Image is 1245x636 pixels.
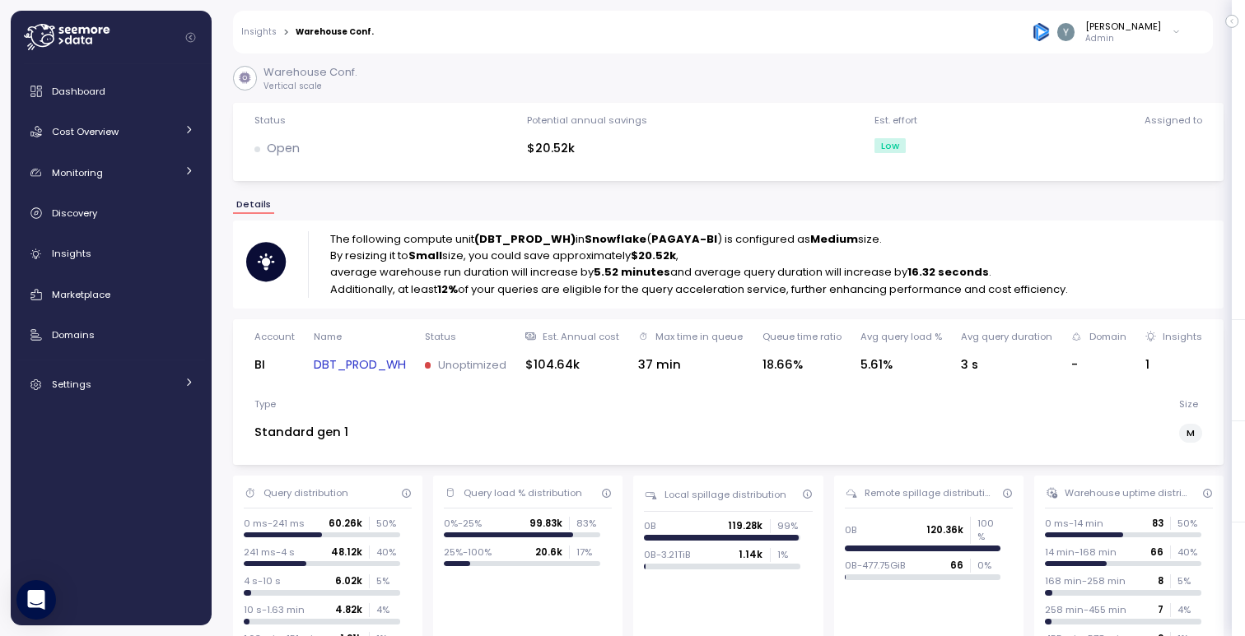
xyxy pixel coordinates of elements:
div: Query load % distribution [464,486,582,499]
strong: 16.32 seconds [907,264,989,280]
div: Domain [1089,330,1126,343]
img: 684936bde12995657316ed44.PNG [1033,23,1050,40]
img: ACg8ocKvqwnLMA34EL5-0z6HW-15kcrLxT5Mmx2M21tMPLYJnykyAQ=s96-c [1057,23,1075,40]
strong: Medium [810,231,858,247]
p: 0 ms-14 min [1045,517,1103,530]
p: 241 ms-4 s [244,545,295,559]
div: Est. effort [874,114,917,127]
p: 0B-3.21TiB [644,548,691,561]
div: BI [254,355,295,374]
a: Monitoring [17,156,205,189]
p: 0 ms-241 ms [244,517,305,530]
span: Discovery [52,207,97,220]
p: 83 % [576,517,599,530]
div: 1 [1145,355,1202,374]
a: Discovery [17,197,205,230]
p: 1 % [777,548,800,561]
div: Open Intercom Messenger [16,580,56,620]
div: Est. Annual cost [543,330,619,343]
p: Vertical scale [263,81,357,92]
p: 0B [644,519,656,532]
p: 0B [845,523,857,536]
span: Monitoring [52,166,103,179]
p: 0 % [977,559,1000,572]
span: Cost Overview [52,125,119,138]
div: Low [874,138,906,153]
p: 119.28k [728,519,762,532]
span: Settings [52,378,91,391]
p: 48.12k [331,545,362,559]
p: 20.6k [535,545,562,559]
div: Name [314,330,342,343]
div: Queue time ratio [762,330,842,343]
p: 120.36k [926,523,963,536]
strong: (DBT_PROD_WH) [474,231,576,247]
div: Status [254,114,286,127]
div: Query distribution [263,486,348,499]
button: Collapse navigation [180,31,201,44]
div: $20.52k [527,139,647,158]
div: 37 min [638,355,743,374]
strong: Snowflake [585,231,646,247]
span: Dashboard [52,85,105,98]
p: 4 % [376,603,399,616]
a: Insights [241,28,277,36]
p: 14 min-168 min [1045,545,1117,559]
div: > [283,27,289,38]
p: 6.02k [335,574,362,587]
div: Avg query duration [961,330,1052,343]
strong: 5.52 minutes [594,264,670,280]
div: Insights [1163,330,1202,343]
div: $104.64k [525,355,619,374]
p: 100 % [977,517,1000,544]
p: 5 % [376,574,399,587]
span: Details [236,200,271,209]
strong: PAGAYA-BI [651,231,717,247]
p: 40 % [1177,545,1201,559]
span: M [1187,425,1195,442]
p: 0B-477.75GiB [845,559,906,572]
p: The following compute unit in ( ) is configured as size. [330,231,1068,248]
a: DBT_PROD_WH [314,355,406,374]
strong: 12% [437,281,458,297]
strong: Small [408,248,442,263]
span: Marketplace [52,288,110,301]
a: Cost Overview [17,115,205,148]
div: 18.66% [762,355,842,374]
div: [PERSON_NAME] [1085,20,1161,33]
div: Account [254,330,295,343]
strong: $20.52k [631,248,676,263]
p: 83 [1152,517,1163,530]
p: Unoptimized [438,357,506,374]
p: 66 [950,559,963,572]
p: 50 % [1177,517,1201,530]
span: Insights [52,247,91,260]
p: 66 [1150,545,1163,559]
p: average warehouse run duration will increase by and average query duration will increase by . [330,264,1068,281]
p: 1.14k [739,548,762,561]
a: Insights [17,238,205,271]
p: 7 [1158,603,1163,616]
p: 25%-100% [444,545,492,559]
div: - [1071,355,1126,374]
div: Size [1179,397,1198,411]
p: Warehouse Conf. [263,64,357,81]
p: 5 % [1177,574,1201,587]
div: 3 s [961,355,1052,374]
p: By resizing it to size, you could save approximately , [330,248,1068,264]
p: 99 % [777,519,800,532]
p: 258 min-455 min [1045,603,1126,616]
span: Domains [52,328,95,341]
a: Settings [17,368,205,401]
p: 40 % [376,545,399,559]
p: 99.83k [529,517,562,530]
p: Open [267,139,300,158]
p: 10 s-1.63 min [244,603,305,616]
p: 60.26k [329,517,362,530]
p: 4 % [1177,603,1201,616]
div: Warehouse Conf. [296,28,374,36]
div: Avg query load % [860,330,942,343]
p: 17 % [576,545,599,559]
p: 4.82k [335,603,362,616]
p: Additionally, at least of your queries are eligible for the query acceleration service, further e... [330,281,1068,298]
